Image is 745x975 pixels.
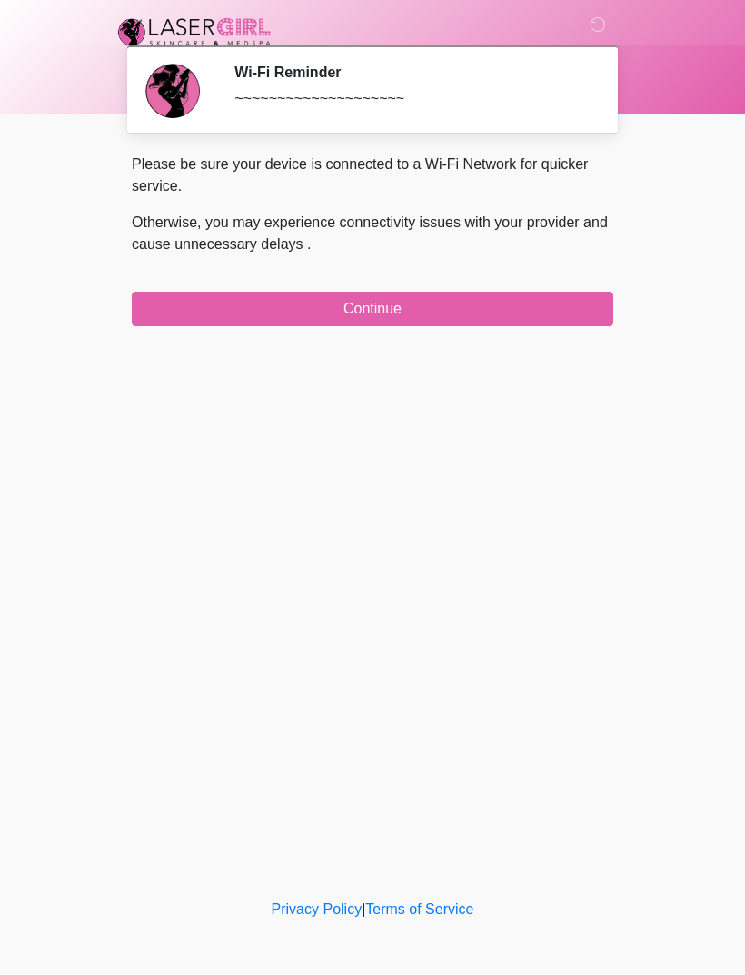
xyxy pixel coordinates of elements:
[132,212,613,255] p: Otherwise, you may experience connectivity issues with your provider and cause unnecessary delays .
[362,901,365,917] a: |
[132,154,613,197] p: Please be sure your device is connected to a Wi-Fi Network for quicker service.
[234,88,586,110] div: ~~~~~~~~~~~~~~~~~~~~
[365,901,473,917] a: Terms of Service
[234,64,586,81] h2: Wi-Fi Reminder
[114,14,275,50] img: Laser Girl Med Spa LLC Logo
[132,292,613,326] button: Continue
[272,901,363,917] a: Privacy Policy
[145,64,200,118] img: Agent Avatar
